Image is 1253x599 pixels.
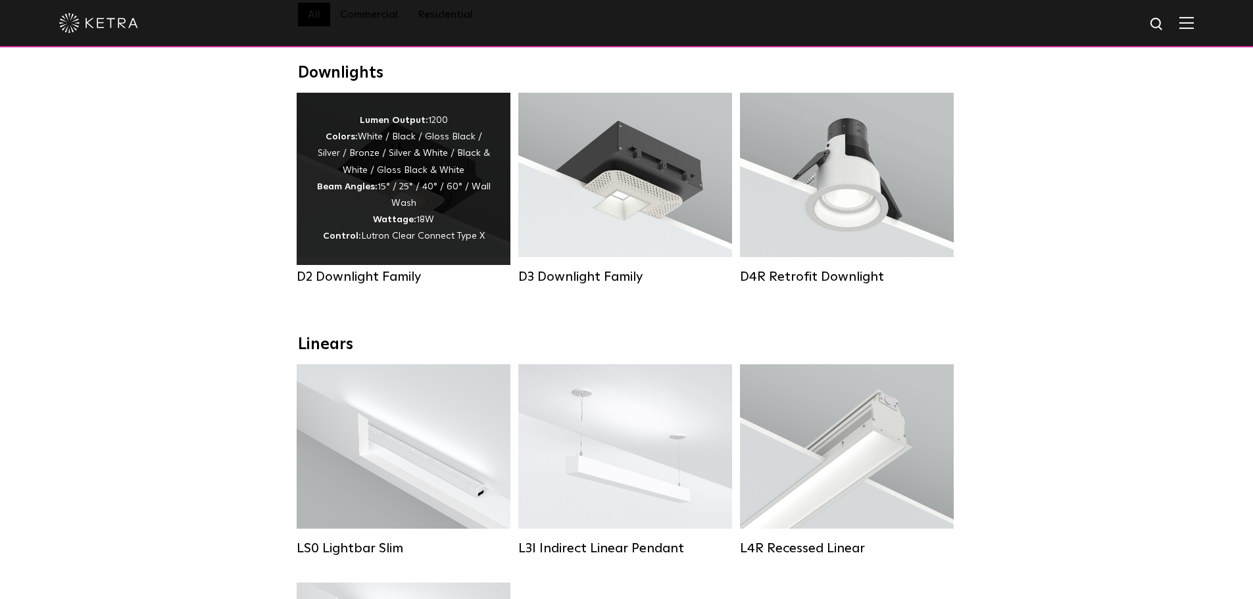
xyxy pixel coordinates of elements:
[518,540,732,556] div: L3I Indirect Linear Pendant
[316,112,491,245] div: 1200 White / Black / Gloss Black / Silver / Bronze / Silver & White / Black & White / Gloss Black...
[361,231,485,241] span: Lutron Clear Connect Type X
[317,182,378,191] strong: Beam Angles:
[740,93,954,291] a: D4R Retrofit Downlight Lumen Output:800Colors:White / BlackBeam Angles:15° / 25° / 40° / 60°Watta...
[1149,16,1166,33] img: search icon
[518,269,732,285] div: D3 Downlight Family
[297,540,510,556] div: LS0 Lightbar Slim
[59,13,138,33] img: ketra-logo-2019-white
[297,93,510,291] a: D2 Downlight Family Lumen Output:1200Colors:White / Black / Gloss Black / Silver / Bronze / Silve...
[518,364,732,563] a: L3I Indirect Linear Pendant Lumen Output:400 / 600 / 800 / 1000Housing Colors:White / BlackContro...
[297,269,510,285] div: D2 Downlight Family
[740,269,954,285] div: D4R Retrofit Downlight
[518,93,732,291] a: D3 Downlight Family Lumen Output:700 / 900 / 1100Colors:White / Black / Silver / Bronze / Paintab...
[297,364,510,563] a: LS0 Lightbar Slim Lumen Output:200 / 350Colors:White / BlackControl:X96 Controller
[1179,16,1194,29] img: Hamburger%20Nav.svg
[323,231,361,241] strong: Control:
[326,132,358,141] strong: Colors:
[740,540,954,556] div: L4R Recessed Linear
[360,116,428,125] strong: Lumen Output:
[298,64,956,83] div: Downlights
[373,215,416,224] strong: Wattage:
[298,335,956,354] div: Linears
[740,364,954,563] a: L4R Recessed Linear Lumen Output:400 / 600 / 800 / 1000Colors:White / BlackControl:Lutron Clear C...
